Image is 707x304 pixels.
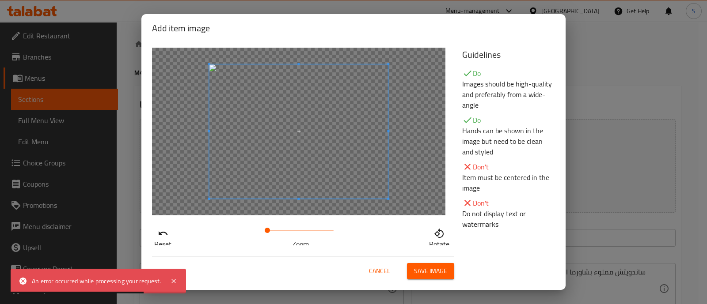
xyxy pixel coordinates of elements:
[267,239,334,249] p: Zoom
[462,48,555,62] h5: Guidelines
[462,115,555,125] p: Do
[429,239,449,249] p: Rotate
[407,263,454,279] button: Save image
[462,125,555,157] p: Hands can be shown in the image but need to be clean and styled
[462,208,555,229] p: Do not display text or watermarks
[365,263,394,279] button: Cancel
[414,266,447,277] span: Save image
[462,172,555,193] p: Item must be centered in the image
[462,161,555,172] p: Don't
[32,276,161,286] div: An error occurred while processing your request.
[462,198,555,208] p: Don't
[462,68,555,79] p: Do
[369,266,390,277] span: Cancel
[462,79,555,110] p: Images should be high-quality and preferably from a wide-angle
[152,226,174,248] button: Reset
[152,21,555,35] h2: Add item image
[154,239,171,249] p: Reset
[427,226,452,248] button: Rotate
